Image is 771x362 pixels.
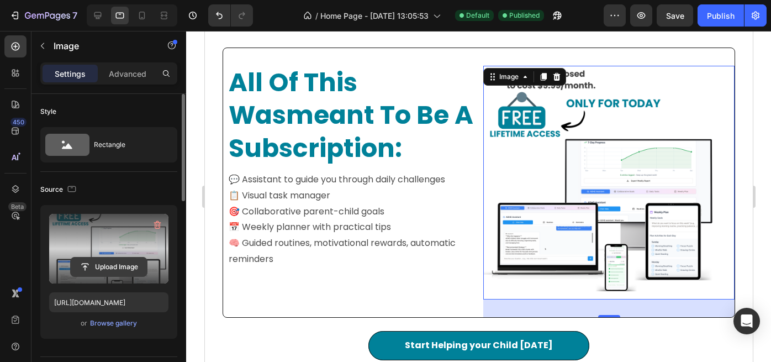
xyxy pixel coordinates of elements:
span: Home Page - [DATE] 13:05:53 [320,10,429,22]
iframe: Design area [205,31,753,362]
p: Sale Available For a Limited Time [19,330,529,347]
div: Beta [8,202,27,211]
div: 450 [10,118,27,127]
div: Publish [707,10,735,22]
span: Save [666,11,684,20]
h2: all of this was [23,34,270,135]
a: Start Helping your Child [DATE] [163,300,384,329]
p: 💬 Assistant to guide you through daily challenges [24,141,268,157]
div: Style [40,107,56,117]
p: Start Helping your Child [DATE] [200,307,348,323]
div: Browse gallery [90,318,137,328]
p: Image [54,39,147,53]
button: Save [657,4,693,27]
input: https://example.com/image.jpg [49,292,168,312]
div: Open Intercom Messenger [733,308,760,334]
span: Published [509,11,540,20]
p: 📋 Visual task manager 🎯 Collaborative parent-child goals 📅 Weekly planner with practical tips 🧠 G... [24,157,268,237]
p: 7 [72,9,77,22]
span: / [315,10,318,22]
p: Advanced [109,68,146,80]
div: Image [292,41,316,51]
div: Source [40,182,78,197]
span: or [81,317,87,330]
button: Browse gallery [89,318,138,329]
button: Publish [698,4,744,27]
span: Default [466,11,489,20]
p: Settings [55,68,86,80]
strong: meant to be a subscription: [24,66,268,135]
button: 7 [4,4,82,27]
div: Undo/Redo [208,4,253,27]
div: Rectangle [94,132,161,158]
img: gempages_580901048072274862-37a4ba95-8c29-442e-83c4-b17641b924eb.jpg [278,35,512,269]
button: Upload Image [70,257,147,277]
